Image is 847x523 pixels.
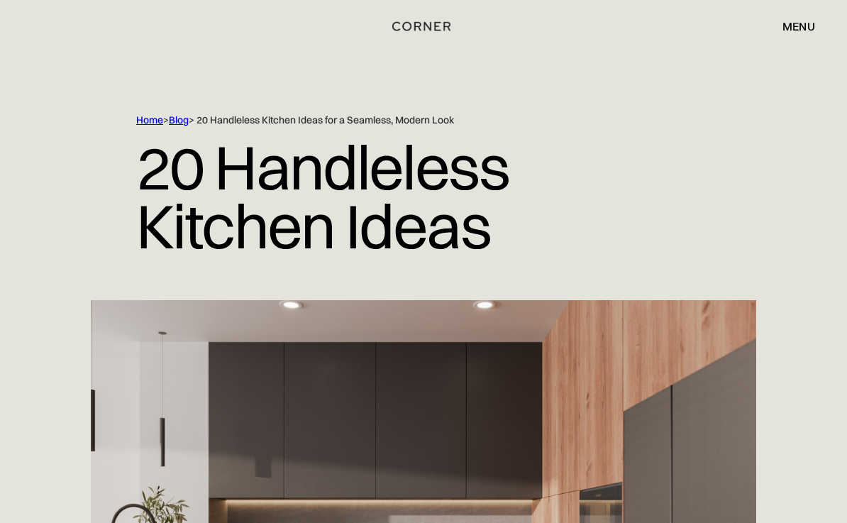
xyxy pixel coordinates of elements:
a: Blog [169,114,189,126]
div: menu [768,14,815,38]
div: > > 20 Handleless Kitchen Ideas for a Seamless, Modern Look [136,114,711,127]
h1: 20 Handleless Kitchen Ideas [136,127,711,266]
div: menu [782,21,815,32]
a: home [384,17,463,35]
a: Home [136,114,163,126]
